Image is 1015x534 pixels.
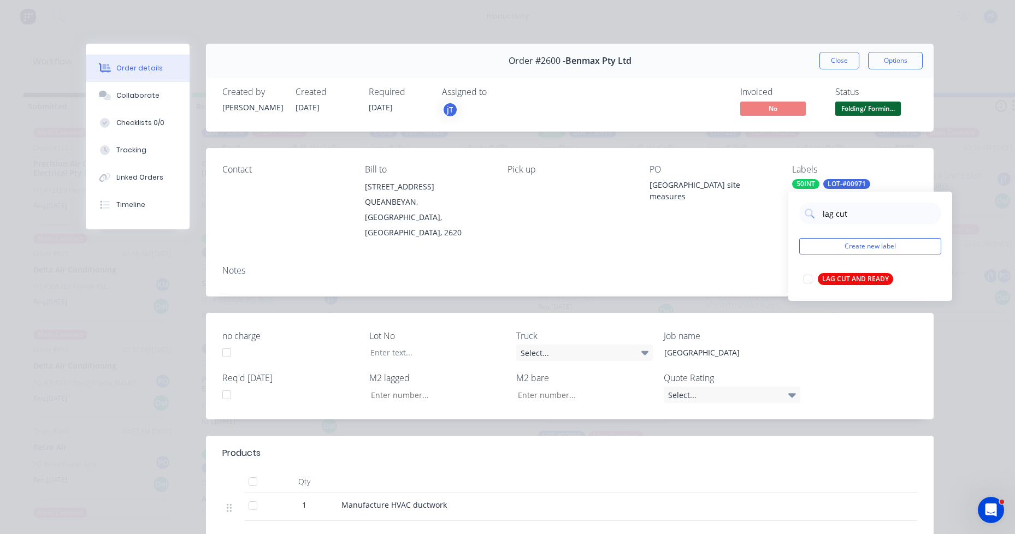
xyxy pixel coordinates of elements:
[302,499,306,511] span: 1
[86,191,190,218] button: Timeline
[792,179,819,189] div: 50INT
[86,82,190,109] button: Collaborate
[868,52,923,69] button: Options
[222,371,359,384] label: Req'd [DATE]
[835,102,901,115] span: Folding/ Formin...
[365,164,490,175] div: Bill to
[222,164,347,175] div: Contact
[664,329,800,342] label: Job name
[272,471,337,493] div: Qty
[222,87,282,97] div: Created by
[296,102,320,112] span: [DATE]
[86,55,190,82] button: Order details
[116,91,160,100] div: Collaborate
[740,87,822,97] div: Invoiced
[86,164,190,191] button: Linked Orders
[86,109,190,137] button: Checklists 0/0
[823,179,870,189] div: LOT-#00971
[116,200,145,210] div: Timeline
[222,447,261,460] div: Products
[365,194,490,240] div: QUEANBEYAN, [GEOGRAPHIC_DATA], [GEOGRAPHIC_DATA], 2620
[650,179,775,202] div: [GEOGRAPHIC_DATA] site measures
[222,265,917,276] div: Notes
[369,371,506,384] label: M2 lagged
[369,87,429,97] div: Required
[222,102,282,113] div: [PERSON_NAME]
[740,102,806,115] span: No
[442,102,458,118] button: jT
[650,164,775,175] div: PO
[86,137,190,164] button: Tracking
[978,497,1004,523] iframe: Intercom live chat
[509,387,653,403] input: Enter number...
[664,371,800,384] label: Quote Rating
[296,87,356,97] div: Created
[516,345,653,361] div: Select...
[656,345,792,360] div: [GEOGRAPHIC_DATA]
[835,87,917,97] div: Status
[509,56,565,66] span: Order #2600 -
[442,87,551,97] div: Assigned to
[369,102,393,112] span: [DATE]
[341,500,447,510] span: Manufacture HVAC ductwork
[565,56,632,66] span: Benmax Pty Ltd
[664,387,800,403] div: Select...
[822,203,936,224] input: Search labels
[116,173,163,182] div: Linked Orders
[819,52,859,69] button: Close
[818,273,893,285] div: LAG CUT AND READY
[116,145,146,155] div: Tracking
[116,63,163,73] div: Order details
[516,371,653,384] label: M2 bare
[369,329,506,342] label: Lot No
[516,329,653,342] label: Truck
[835,102,901,118] button: Folding/ Formin...
[362,387,506,403] input: Enter number...
[116,118,164,128] div: Checklists 0/0
[792,164,917,175] div: Labels
[508,164,633,175] div: Pick up
[222,329,359,342] label: no charge
[799,238,941,254] button: Create new label
[365,179,490,240] div: [STREET_ADDRESS]QUEANBEYAN, [GEOGRAPHIC_DATA], [GEOGRAPHIC_DATA], 2620
[799,271,898,287] button: LAG CUT AND READY
[365,179,490,194] div: [STREET_ADDRESS]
